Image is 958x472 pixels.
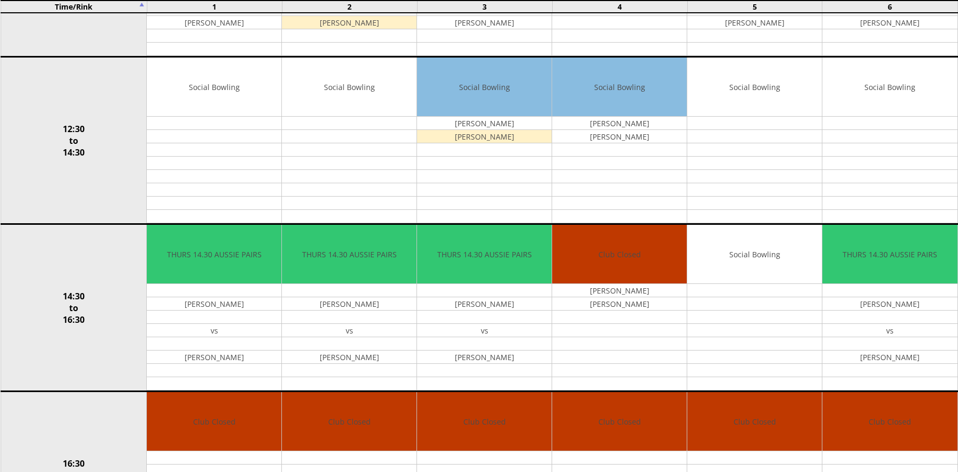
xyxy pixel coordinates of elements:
td: [PERSON_NAME] [822,297,957,311]
td: [PERSON_NAME] [282,297,416,311]
td: Club Closed [417,392,552,451]
td: Club Closed [687,392,822,451]
td: [PERSON_NAME] [552,130,687,143]
td: [PERSON_NAME] [147,16,281,29]
td: [PERSON_NAME] [147,351,281,364]
td: THURS 14.30 AUSSIE PAIRS [147,225,281,284]
td: THURS 14.30 AUSSIE PAIRS [282,225,416,284]
td: Social Bowling [552,58,687,117]
td: 1 [147,1,282,13]
td: vs [417,324,552,337]
td: [PERSON_NAME] [417,297,552,311]
td: Club Closed [822,392,957,451]
td: Club Closed [282,392,416,451]
td: Club Closed [552,225,687,284]
td: [PERSON_NAME] [552,297,687,311]
td: Social Bowling [147,58,281,117]
td: Social Bowling [687,58,822,117]
td: 6 [822,1,957,13]
td: 12:30 to 14:30 [1,57,147,224]
td: Club Closed [552,392,687,451]
td: [PERSON_NAME] [822,351,957,364]
td: [PERSON_NAME] [687,16,822,29]
td: 5 [687,1,822,13]
td: [PERSON_NAME] [552,284,687,297]
td: vs [822,324,957,337]
td: THURS 14.30 AUSSIE PAIRS [417,225,552,284]
td: [PERSON_NAME] [417,16,552,29]
td: [PERSON_NAME] [282,351,416,364]
td: 14:30 to 16:30 [1,224,147,392]
td: [PERSON_NAME] [417,117,552,130]
td: Social Bowling [687,225,822,284]
td: [PERSON_NAME] [552,117,687,130]
td: [PERSON_NAME] [147,297,281,311]
td: 3 [417,1,552,13]
td: [PERSON_NAME] [417,351,552,364]
td: [PERSON_NAME] [282,16,416,29]
td: Social Bowling [282,58,416,117]
td: Social Bowling [822,58,957,117]
td: 2 [282,1,417,13]
td: vs [147,324,281,337]
td: vs [282,324,416,337]
td: [PERSON_NAME] [822,16,957,29]
td: [PERSON_NAME] [417,130,552,143]
td: Time/Rink [1,1,147,13]
td: Social Bowling [417,58,552,117]
td: 4 [552,1,687,13]
td: THURS 14.30 AUSSIE PAIRS [822,225,957,284]
td: Club Closed [147,392,281,451]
